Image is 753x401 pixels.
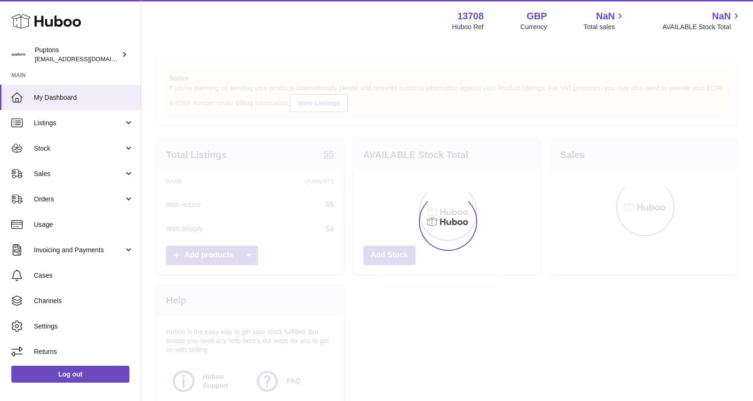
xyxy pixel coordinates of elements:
span: Listings [34,119,124,128]
span: Orders [34,195,124,204]
span: Stock [34,144,124,153]
img: hello@puptons.com [11,48,25,62]
span: Usage [34,220,134,229]
span: Channels [34,297,134,305]
a: Log out [11,366,129,383]
div: Huboo Ref [452,23,484,32]
span: Settings [34,322,134,331]
div: Puptons [35,46,120,64]
span: Sales [34,169,124,178]
span: My Dashboard [34,93,134,102]
strong: 13708 [457,10,484,23]
span: AVAILABLE Stock Total [662,23,742,32]
span: Total sales [584,23,625,32]
span: NaN [596,10,615,23]
span: Invoicing and Payments [34,246,124,255]
span: NaN [712,10,731,23]
span: Returns [34,347,134,356]
strong: GBP [527,10,547,23]
span: Cases [34,271,134,280]
span: [EMAIL_ADDRESS][DOMAIN_NAME] [35,55,138,63]
a: NaN AVAILABLE Stock Total [662,10,742,32]
div: Currency [521,23,547,32]
a: NaN Total sales [584,10,625,32]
